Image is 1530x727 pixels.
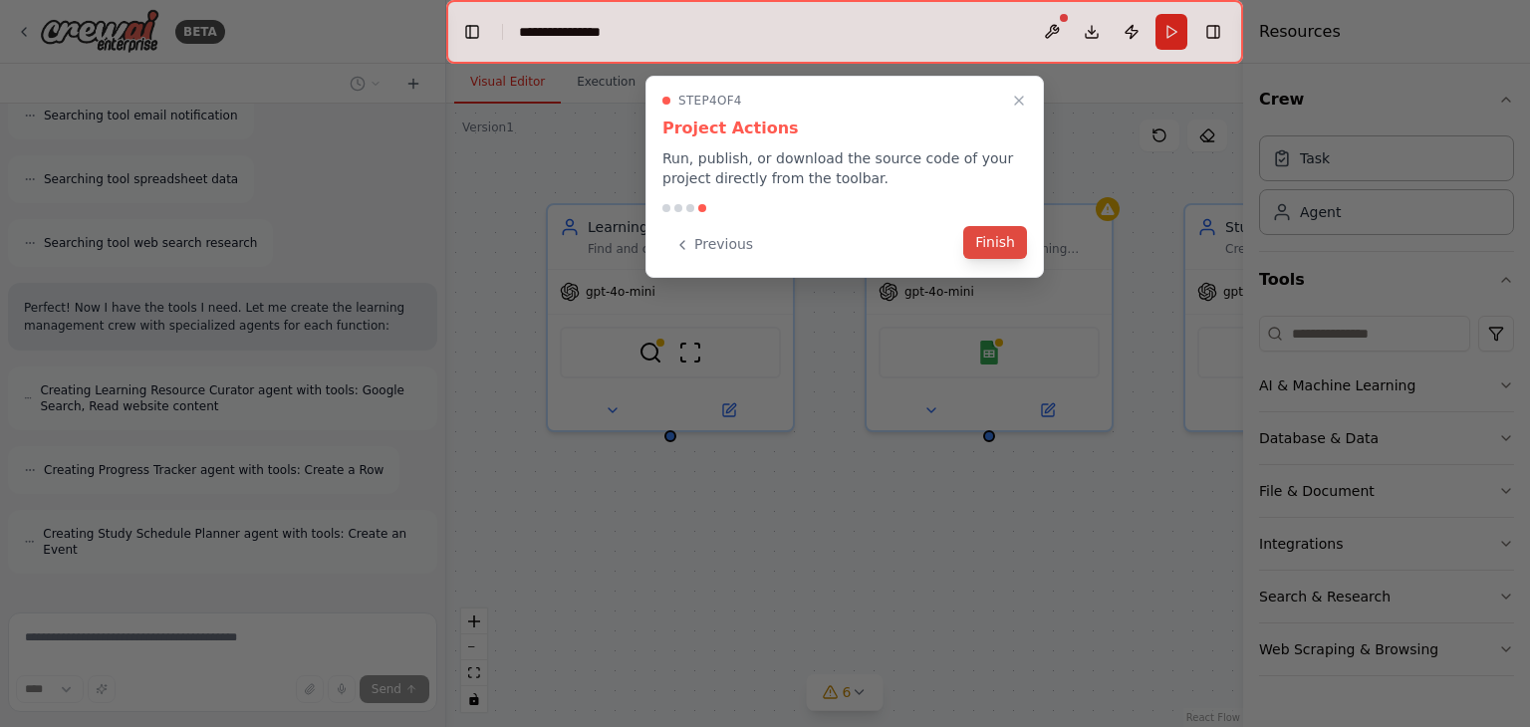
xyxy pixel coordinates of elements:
[662,228,765,261] button: Previous
[963,226,1027,259] button: Finish
[662,117,1027,140] h3: Project Actions
[1007,89,1031,113] button: Close walkthrough
[678,93,742,109] span: Step 4 of 4
[458,18,486,46] button: Hide left sidebar
[662,148,1027,188] p: Run, publish, or download the source code of your project directly from the toolbar.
